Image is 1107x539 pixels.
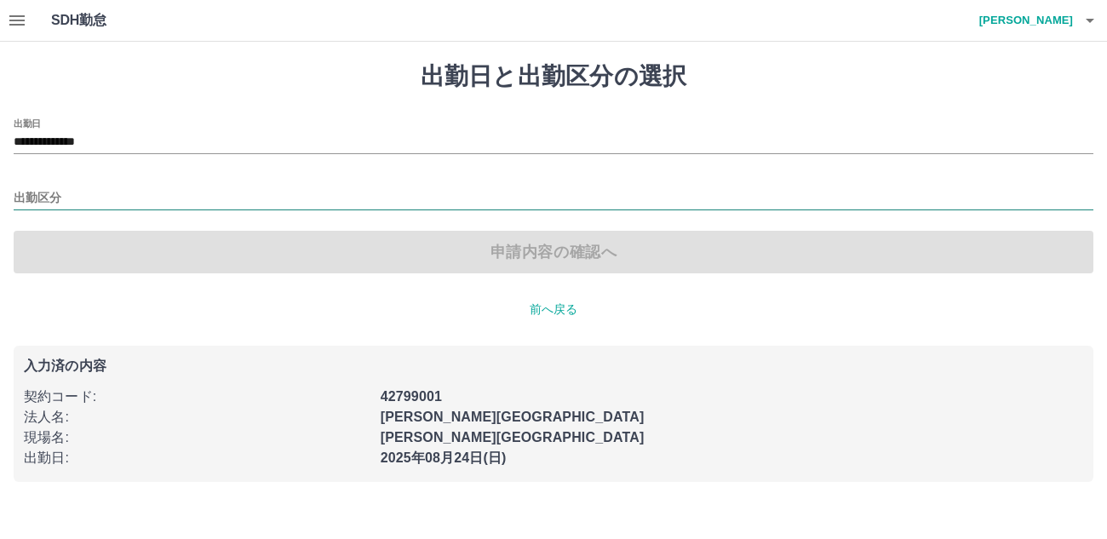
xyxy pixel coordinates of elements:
[381,430,645,444] b: [PERSON_NAME][GEOGRAPHIC_DATA]
[24,387,370,407] p: 契約コード :
[24,427,370,448] p: 現場名 :
[14,62,1093,91] h1: 出勤日と出勤区分の選択
[381,410,645,424] b: [PERSON_NAME][GEOGRAPHIC_DATA]
[24,448,370,468] p: 出勤日 :
[24,359,1083,373] p: 入力済の内容
[24,407,370,427] p: 法人名 :
[14,117,41,129] label: 出勤日
[14,301,1093,318] p: 前へ戻る
[381,389,442,404] b: 42799001
[381,450,507,465] b: 2025年08月24日(日)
